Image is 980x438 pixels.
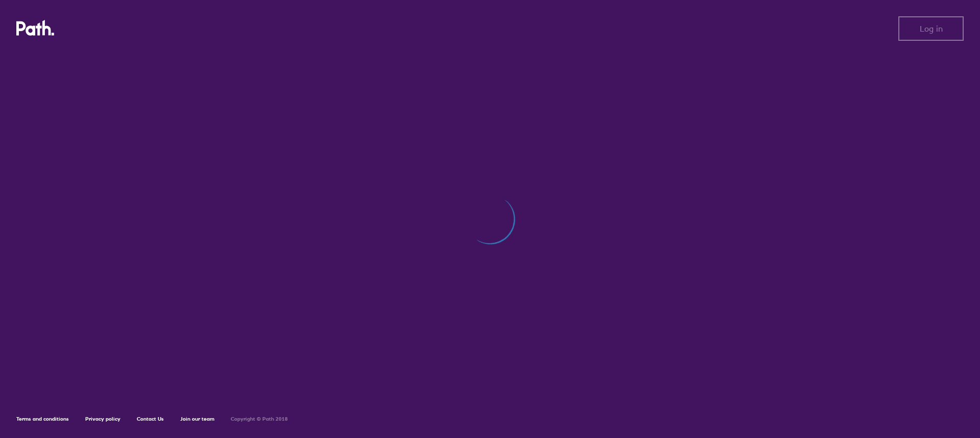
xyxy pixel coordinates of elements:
[180,416,214,422] a: Join our team
[231,416,288,422] h6: Copyright © Path 2018
[16,416,69,422] a: Terms and conditions
[85,416,120,422] a: Privacy policy
[137,416,164,422] a: Contact Us
[920,24,943,33] span: Log in
[898,16,964,41] button: Log in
